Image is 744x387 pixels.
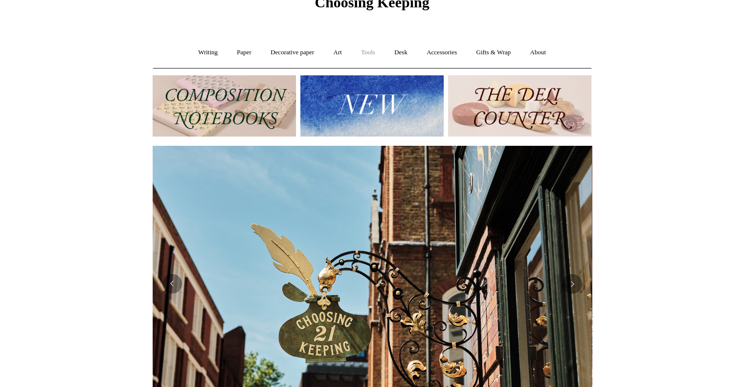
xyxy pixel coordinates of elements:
[189,40,226,66] a: Writing
[153,75,296,137] img: 202302 Composition ledgers.jpg__PID:69722ee6-fa44-49dd-a067-31375e5d54ec
[448,75,591,137] img: The Deli Counter
[315,2,429,9] a: Choosing Keeping
[467,40,519,66] a: Gifts & Wrap
[228,40,260,66] a: Paper
[262,40,323,66] a: Decorative paper
[162,274,182,294] button: Previous
[563,274,582,294] button: Next
[300,75,444,137] img: New.jpg__PID:f73bdf93-380a-4a35-bcfe-7823039498e1
[325,40,351,66] a: Art
[385,40,416,66] a: Desk
[418,40,466,66] a: Accessories
[521,40,555,66] a: About
[352,40,384,66] a: Tools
